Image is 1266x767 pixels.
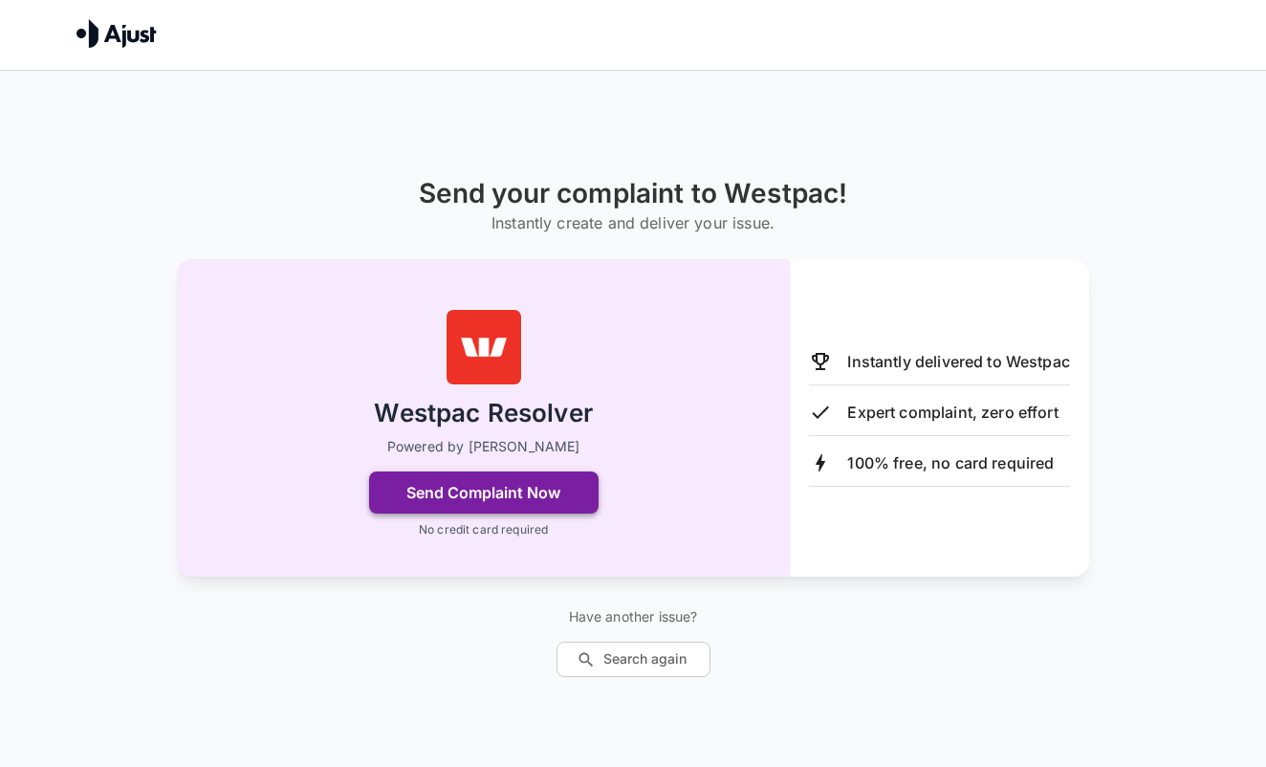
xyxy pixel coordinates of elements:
[847,451,1054,474] p: 100% free, no card required
[557,642,710,677] button: Search again
[374,397,592,430] h2: Westpac Resolver
[847,350,1070,373] p: Instantly delivered to Westpac
[419,178,848,209] h1: Send your complaint to Westpac!
[446,309,522,385] img: Westpac
[76,19,157,48] img: Ajust
[419,521,548,538] p: No credit card required
[369,471,599,514] button: Send Complaint Now
[557,607,710,626] p: Have another issue?
[419,209,848,236] h6: Instantly create and deliver your issue.
[387,437,580,456] p: Powered by [PERSON_NAME]
[847,401,1058,424] p: Expert complaint, zero effort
